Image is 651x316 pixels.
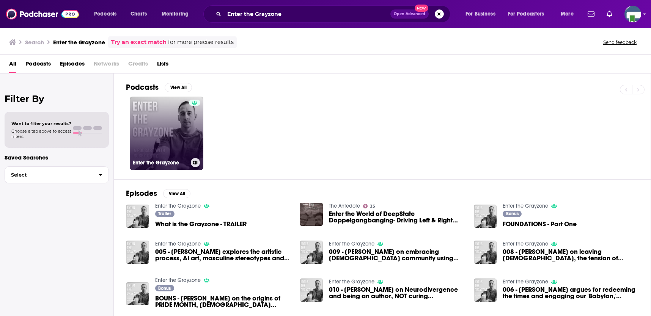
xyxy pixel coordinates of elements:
img: 010 - LAURA BURGE on Neurodivergence and being an author, NOT curing Autism, accommodating ALL pe... [300,278,323,302]
span: Networks [94,58,119,73]
span: Select [5,172,93,177]
button: Show profile menu [624,6,641,22]
a: Enter the Grayzone [329,241,374,247]
a: 005 - JAKE WEIDMANN explores the artistic process, AI art, masculine stereotypes and rites of pas... [155,249,291,261]
button: open menu [460,8,505,20]
a: Lists [157,58,168,73]
span: 009 - [PERSON_NAME] on embracing [DEMOGRAPHIC_DATA] community using missional framework, the SUIC... [329,249,465,261]
span: Choose a tab above to access filters. [11,128,71,139]
a: Show notifications dropdown [604,8,615,20]
a: Show notifications dropdown [585,8,598,20]
img: User Profile [624,6,641,22]
div: Search podcasts, credits, & more... [211,5,458,23]
span: BOUNS - [PERSON_NAME] on the origins of PRIDE MONTH, [DEMOGRAPHIC_DATA] allyship, use of pronouns... [155,295,291,308]
a: Enter the Grayzone [503,278,548,285]
span: 35 [370,205,375,208]
a: Enter the Grayzone [503,203,548,209]
span: 006 - [PERSON_NAME] argues for redeeming the times and engaging our 'Babylon,' [DEMOGRAPHIC_DATA]... [503,286,638,299]
img: What is the Grayzone - TRAILER [126,205,149,228]
span: 010 - [PERSON_NAME] on Neurodivergence and being an author, NOT curing [MEDICAL_DATA], accommodat... [329,286,465,299]
span: 008 - [PERSON_NAME] on leaving [DEMOGRAPHIC_DATA], the tension of [DEMOGRAPHIC_DATA] vs HEALTH, n... [503,249,638,261]
a: 006 - STEPHEN O. PRESLEY argues for redeeming the times and engaging our 'Babylon,' Christian Nat... [503,286,638,299]
a: The Antedote [329,203,360,209]
a: 35 [363,204,375,208]
button: Select [5,166,109,183]
span: More [561,9,574,19]
span: Bonus [506,211,519,216]
img: Enter the World of DeepState Doppelgangbanging- Driving Left & Right Into a Rock of Conspiracy [300,203,323,226]
h3: Search [25,39,44,46]
a: Enter the Grayzone [503,241,548,247]
button: Send feedback [601,39,639,45]
a: BOUNS - PIETER L. VALK on the origins of PRIDE MONTH, Biblical allyship, use of pronouns, and avo... [155,295,291,308]
h3: Enter the Grayzone [53,39,105,46]
h3: Enter the Grayzone [133,160,188,166]
a: 009 - BILL HENSON on embracing LGBT+ community using missional framework, the SUICIDE risk of rej... [329,249,465,261]
button: open menu [555,8,583,20]
h2: Podcasts [126,83,159,92]
a: Podcasts [25,58,51,73]
a: Episodes [60,58,85,73]
a: Enter the World of DeepState Doppelgangbanging- Driving Left & Right Into a Rock of Conspiracy [329,211,465,224]
span: 005 - [PERSON_NAME] explores the artistic process, AI art, masculine stereotypes and rites of pas... [155,249,291,261]
span: Podcasts [94,9,116,19]
input: Search podcasts, credits, & more... [224,8,390,20]
img: Podchaser - Follow, Share and Rate Podcasts [6,7,79,21]
span: for more precise results [168,38,234,47]
span: Want to filter your results? [11,121,71,126]
img: FOUNDATIONS - Part One [474,205,497,228]
span: For Podcasters [508,9,544,19]
button: View All [165,83,192,92]
img: BOUNS - PIETER L. VALK on the origins of PRIDE MONTH, Biblical allyship, use of pronouns, and avo... [126,282,149,305]
button: open menu [89,8,126,20]
button: open menu [503,8,555,20]
img: 009 - BILL HENSON on embracing LGBT+ community using missional framework, the SUICIDE risk of rej... [300,241,323,264]
button: open menu [156,8,198,20]
a: What is the Grayzone - TRAILER [155,221,247,227]
a: Enter the Grayzone [329,278,374,285]
a: Try an exact match [111,38,167,47]
img: 005 - JAKE WEIDMANN explores the artistic process, AI art, masculine stereotypes and rites of pas... [126,241,149,264]
a: 010 - LAURA BURGE on Neurodivergence and being an author, NOT curing Autism, accommodating ALL pe... [329,286,465,299]
a: Enter the Grayzone [130,97,203,170]
span: Trailer [158,211,171,216]
span: Charts [131,9,147,19]
span: Logged in as KCMedia [624,6,641,22]
span: Credits [128,58,148,73]
a: Charts [126,8,151,20]
span: Bonus [158,286,171,291]
p: Saved Searches [5,154,109,161]
span: For Business [465,9,495,19]
a: PodcastsView All [126,83,192,92]
a: Enter the Grayzone [155,241,201,247]
img: 008 - GREG BASCH on leaving Elevation Church, the tension of church GROWTH vs HEALTH, next gen le... [474,241,497,264]
span: New [415,5,428,12]
a: 008 - GREG BASCH on leaving Elevation Church, the tension of church GROWTH vs HEALTH, next gen le... [503,249,638,261]
h2: Episodes [126,189,157,198]
span: Monitoring [162,9,189,19]
button: Open AdvancedNew [390,9,429,19]
a: Enter the Grayzone [155,277,201,283]
img: 006 - STEPHEN O. PRESLEY argues for redeeming the times and engaging our 'Babylon,' Christian Nat... [474,278,497,302]
a: Enter the Grayzone [155,203,201,209]
a: All [9,58,16,73]
span: Open Advanced [394,12,425,16]
a: EpisodesView All [126,189,190,198]
a: FOUNDATIONS - Part One [503,221,577,227]
button: View All [163,189,190,198]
